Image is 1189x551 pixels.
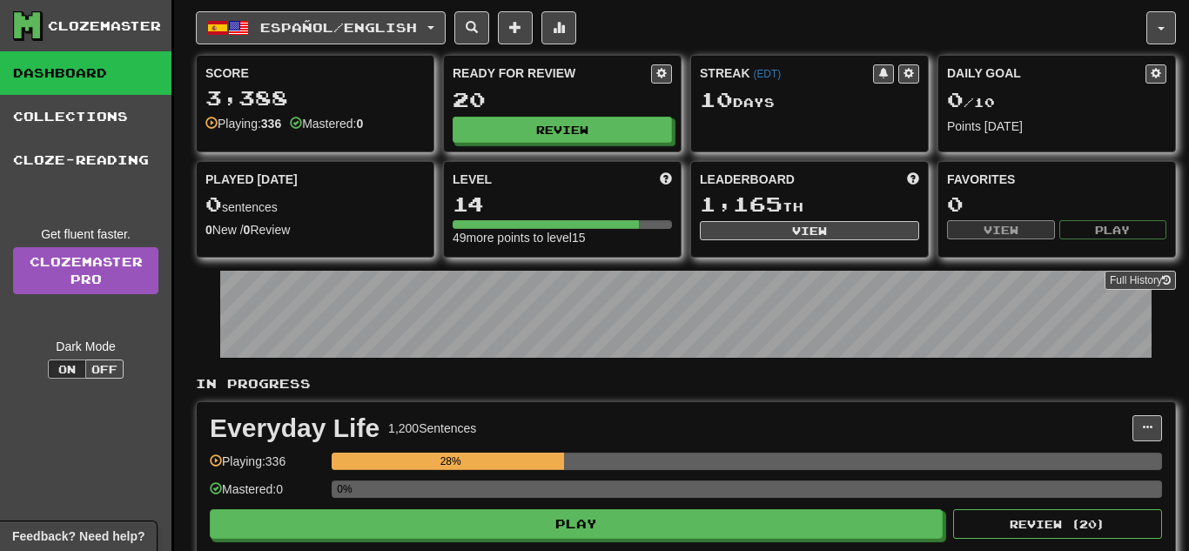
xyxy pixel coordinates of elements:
[1059,220,1167,239] button: Play
[1105,271,1176,290] button: Full History
[947,220,1055,239] button: View
[196,375,1176,393] p: In Progress
[947,193,1166,215] div: 0
[453,117,672,143] button: Review
[453,89,672,111] div: 20
[700,171,795,188] span: Leaderboard
[700,192,783,216] span: 1,165
[205,193,425,216] div: sentences
[210,453,323,481] div: Playing: 336
[947,87,964,111] span: 0
[261,117,281,131] strong: 336
[700,193,919,216] div: th
[700,87,733,111] span: 10
[205,192,222,216] span: 0
[48,359,86,379] button: On
[947,95,995,110] span: / 10
[13,338,158,355] div: Dark Mode
[196,11,446,44] button: Español/English
[205,64,425,82] div: Score
[337,453,564,470] div: 28%
[205,221,425,239] div: New / Review
[453,229,672,246] div: 49 more points to level 15
[660,171,672,188] span: Score more points to level up
[947,64,1145,84] div: Daily Goal
[48,17,161,35] div: Clozemaster
[753,68,781,80] a: (EDT)
[388,420,476,437] div: 1,200 Sentences
[700,64,873,82] div: Streak
[947,118,1166,135] div: Points [DATE]
[260,20,417,35] span: Español / English
[290,115,363,132] div: Mastered:
[13,225,158,243] div: Get fluent faster.
[356,117,363,131] strong: 0
[700,89,919,111] div: Day s
[12,527,144,545] span: Open feedback widget
[498,11,533,44] button: Add sentence to collection
[454,11,489,44] button: Search sentences
[205,223,212,237] strong: 0
[85,359,124,379] button: Off
[541,11,576,44] button: More stats
[453,64,651,82] div: Ready for Review
[244,223,251,237] strong: 0
[700,221,919,240] button: View
[210,415,380,441] div: Everyday Life
[453,193,672,215] div: 14
[205,171,298,188] span: Played [DATE]
[205,115,281,132] div: Playing:
[210,480,323,509] div: Mastered: 0
[453,171,492,188] span: Level
[907,171,919,188] span: This week in points, UTC
[13,247,158,294] a: ClozemasterPro
[947,171,1166,188] div: Favorites
[210,509,943,539] button: Play
[953,509,1162,539] button: Review (20)
[205,87,425,109] div: 3,388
